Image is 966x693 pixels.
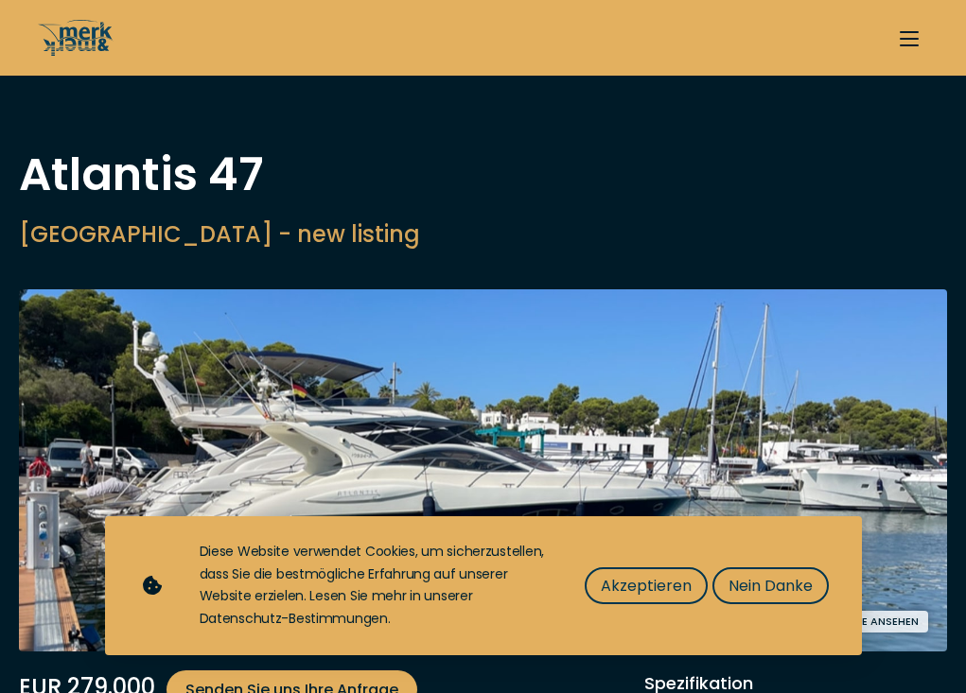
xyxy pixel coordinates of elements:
[200,609,388,628] a: Datenschutz-Bestimmungen
[817,611,928,632] button: Galerie ansehen
[19,289,947,651] img: Merk&Merk
[729,574,813,598] span: Nein Danke
[712,567,829,604] button: Nein Danke
[585,567,708,604] button: Akzeptieren
[19,217,420,251] h2: [GEOGRAPHIC_DATA] - new listing
[19,151,420,199] h1: Atlantis 47
[200,541,547,631] div: Diese Website verwendet Cookies, um sicherzustellen, dass Sie die bestmögliche Erfahrung auf unse...
[601,574,692,598] span: Akzeptieren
